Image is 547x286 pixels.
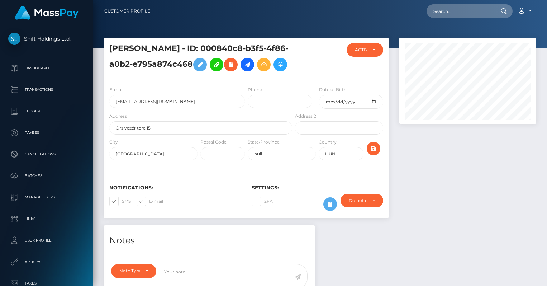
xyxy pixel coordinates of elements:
[5,81,88,99] a: Transactions
[8,170,85,181] p: Batches
[8,127,85,138] p: Payees
[104,4,150,19] a: Customer Profile
[109,86,123,93] label: E-mail
[8,214,85,224] p: Links
[15,6,79,20] img: MassPay Logo
[109,43,288,75] h5: [PERSON_NAME] - ID: 000840c8-b3f5-4f86-a0b2-e795a874c468
[8,235,85,246] p: User Profile
[241,58,254,71] a: Initiate Payout
[5,188,88,206] a: Manage Users
[119,268,140,274] div: Note Type
[8,84,85,95] p: Transactions
[8,257,85,267] p: API Keys
[5,253,88,271] a: API Keys
[8,106,85,117] p: Ledger
[8,192,85,203] p: Manage Users
[295,113,316,119] label: Address 2
[109,234,309,247] h4: Notes
[248,86,262,93] label: Phone
[8,63,85,74] p: Dashboard
[5,36,88,42] span: Shift Holdings Ltd.
[200,139,227,145] label: Postal Code
[8,149,85,160] p: Cancellations
[355,47,367,53] div: ACTIVE
[5,102,88,120] a: Ledger
[109,197,131,206] label: SMS
[109,113,127,119] label: Address
[5,210,88,228] a: Links
[349,198,367,203] div: Do not require
[5,124,88,142] a: Payees
[319,139,337,145] label: Country
[319,86,347,93] label: Date of Birth
[109,185,241,191] h6: Notifications:
[5,231,88,249] a: User Profile
[252,197,273,206] label: 2FA
[347,43,383,57] button: ACTIVE
[5,59,88,77] a: Dashboard
[427,4,494,18] input: Search...
[5,145,88,163] a: Cancellations
[111,264,156,278] button: Note Type
[341,194,383,207] button: Do not require
[109,139,118,145] label: City
[137,197,163,206] label: E-mail
[248,139,280,145] label: State/Province
[8,33,20,45] img: Shift Holdings Ltd.
[5,167,88,185] a: Batches
[252,185,383,191] h6: Settings:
